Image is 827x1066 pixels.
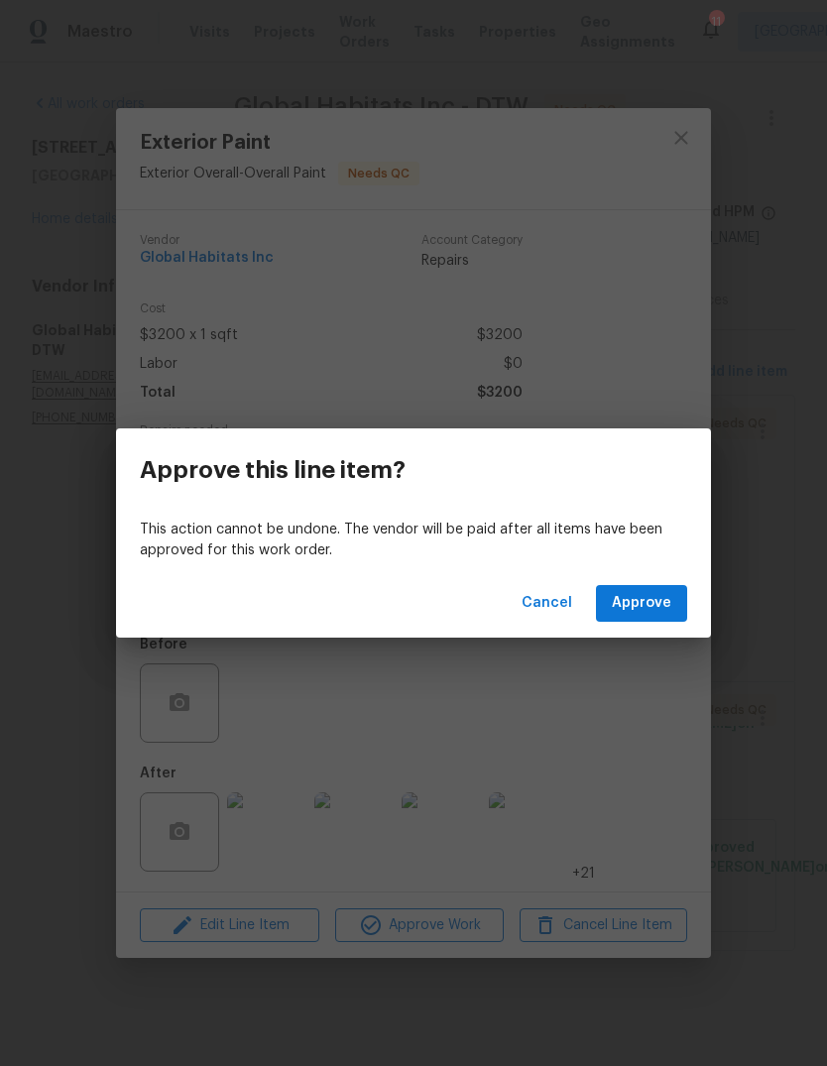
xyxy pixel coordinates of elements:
button: Approve [596,585,687,622]
p: This action cannot be undone. The vendor will be paid after all items have been approved for this... [140,520,687,561]
span: Cancel [522,591,572,616]
button: Cancel [514,585,580,622]
h3: Approve this line item? [140,456,406,484]
span: Approve [612,591,671,616]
